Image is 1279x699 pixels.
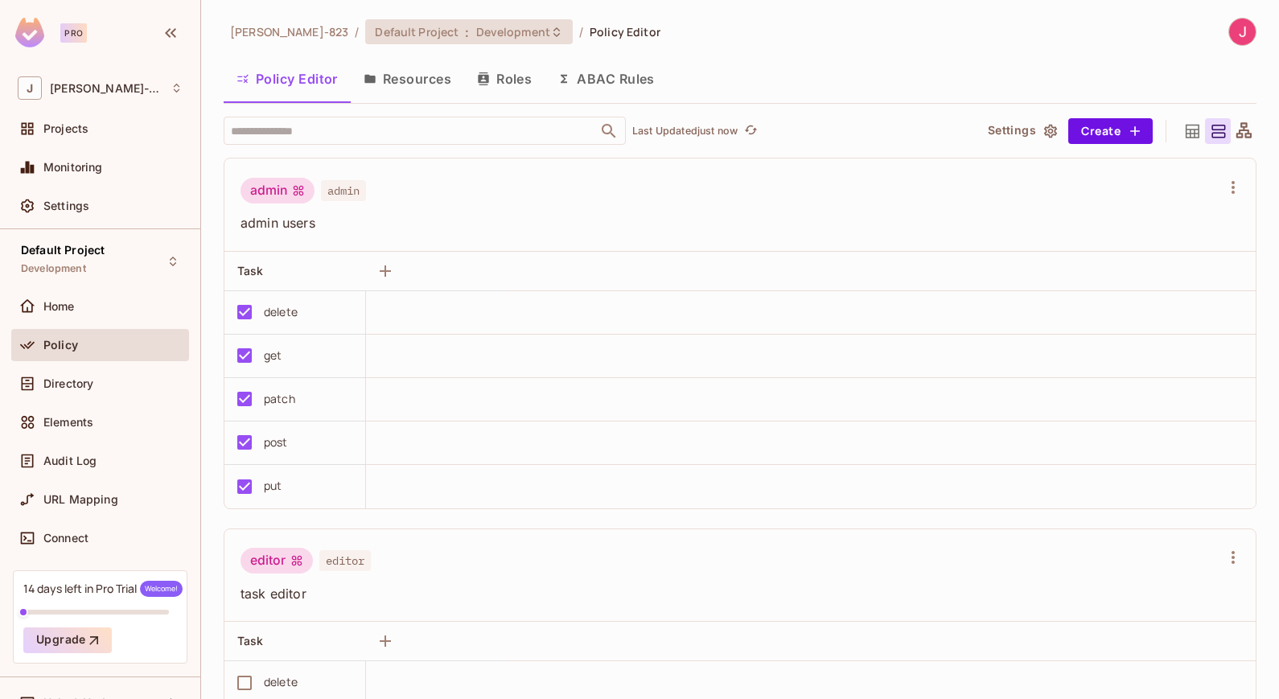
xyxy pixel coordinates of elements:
span: Policy Editor [590,24,660,39]
img: John Renz [1229,19,1256,45]
button: ABAC Rules [545,59,668,99]
span: Development [21,262,86,275]
button: Settings [981,118,1062,144]
button: Policy Editor [224,59,351,99]
span: Elements [43,416,93,429]
div: 14 days left in Pro Trial [23,581,183,597]
span: Workspace: John-823 [50,82,162,95]
p: Last Updated just now [632,125,738,138]
span: : [464,26,470,39]
span: Policy [43,339,78,352]
span: J [18,76,42,100]
span: Monitoring [43,161,103,174]
span: Welcome! [140,581,183,597]
span: admin [321,180,366,201]
button: Roles [464,59,545,99]
span: Task [237,634,264,648]
li: / [355,24,359,39]
div: get [264,347,282,364]
span: Connect [43,532,88,545]
button: Create [1068,118,1153,144]
div: patch [264,390,295,408]
span: Default Project [21,244,105,257]
span: Development [476,24,550,39]
button: Open [598,120,620,142]
span: the active workspace [230,24,348,39]
div: editor [241,548,313,574]
span: admin users [241,214,1220,232]
span: URL Mapping [43,493,118,506]
span: Audit Log [43,454,97,467]
div: put [264,477,282,495]
button: refresh [741,121,760,141]
img: SReyMgAAAABJRU5ErkJggg== [15,18,44,47]
div: admin [241,178,315,204]
span: task editor [241,585,1220,602]
li: / [579,24,583,39]
span: editor [319,550,371,571]
div: delete [264,673,298,691]
span: Click to refresh data [738,121,760,141]
button: Resources [351,59,464,99]
div: Pro [60,23,87,43]
span: Directory [43,377,93,390]
span: Home [43,300,75,313]
span: Settings [43,199,89,212]
div: delete [264,303,298,321]
span: refresh [744,123,758,139]
div: post [264,434,288,451]
span: Default Project [375,24,459,39]
span: Projects [43,122,88,135]
span: Task [237,264,264,278]
button: Upgrade [23,627,112,653]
